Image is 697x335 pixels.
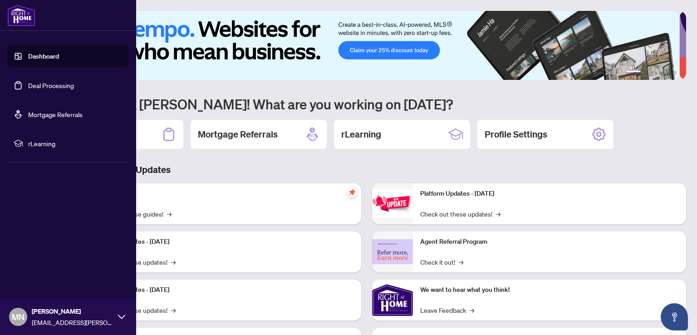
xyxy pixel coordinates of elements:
span: pushpin [347,187,358,198]
button: 5 [666,71,670,74]
h1: Welcome back [PERSON_NAME]! What are you working on [DATE]? [47,95,686,113]
button: 6 [673,71,677,74]
a: Mortgage Referrals [28,110,83,118]
span: [EMAIL_ADDRESS][PERSON_NAME][DOMAIN_NAME] [32,317,113,327]
p: We want to hear what you think! [420,285,679,295]
button: 3 [652,71,655,74]
h2: Mortgage Referrals [198,128,278,141]
span: → [171,305,176,315]
p: Agent Referral Program [420,237,679,247]
span: [PERSON_NAME] [32,306,113,316]
a: Deal Processing [28,81,74,89]
p: Platform Updates - [DATE] [420,189,679,199]
span: → [459,257,463,267]
h2: Profile Settings [485,128,547,141]
span: → [496,209,501,219]
h2: rLearning [341,128,381,141]
button: 4 [659,71,663,74]
p: Platform Updates - [DATE] [95,237,354,247]
a: Dashboard [28,52,59,60]
button: 1 [626,71,641,74]
h3: Brokerage & Industry Updates [47,163,686,176]
span: → [470,305,474,315]
span: → [167,209,172,219]
button: Open asap [661,303,688,330]
a: Check out these updates!→ [420,209,501,219]
p: Self-Help [95,189,354,199]
a: Check it out!→ [420,257,463,267]
p: Platform Updates - [DATE] [95,285,354,295]
span: MN [12,310,25,323]
img: logo [7,5,35,26]
button: 2 [644,71,648,74]
img: Platform Updates - June 23, 2025 [372,189,413,218]
img: We want to hear what you think! [372,280,413,320]
a: Leave Feedback→ [420,305,474,315]
img: Slide 0 [47,11,679,80]
img: Agent Referral Program [372,239,413,264]
span: → [171,257,176,267]
span: rLearning [28,138,123,148]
